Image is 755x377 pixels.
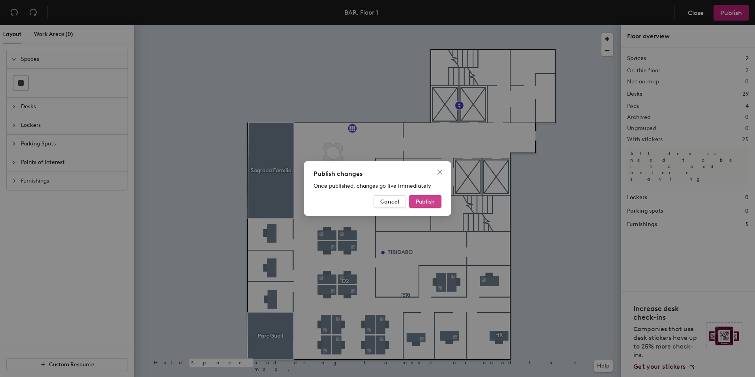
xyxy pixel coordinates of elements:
[314,183,431,189] span: Once published, changes go live immediately
[434,166,446,179] button: Close
[409,195,441,208] button: Publish
[314,169,441,179] div: Publish changes
[416,198,435,205] span: Publish
[434,169,446,175] span: Close
[380,198,399,205] span: Cancel
[374,195,406,208] button: Cancel
[437,169,443,175] span: close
